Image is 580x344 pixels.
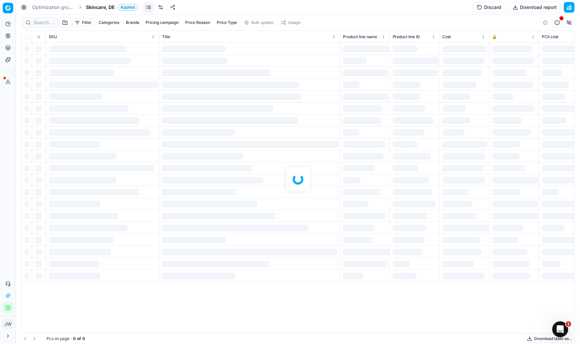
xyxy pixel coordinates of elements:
[32,4,75,11] a: Optimization groups
[118,4,138,11] span: Applied
[86,4,115,11] span: Skincare, DE
[86,4,138,11] span: Skincare, DEApplied
[509,2,561,13] button: Download report
[473,2,506,13] button: Discard
[3,319,13,329] button: JW
[552,321,568,337] iframe: Intercom live chat
[32,4,138,11] nav: breadcrumb
[566,321,571,327] span: 1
